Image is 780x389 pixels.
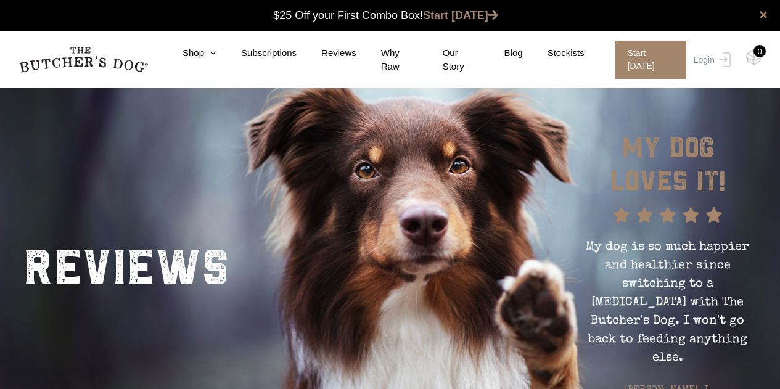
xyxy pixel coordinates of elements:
a: Start [DATE] [603,41,691,79]
p: My dog is so much happier and healthier since switching to a [MEDICAL_DATA] with The Butcher's Do... [578,238,757,367]
a: Login [691,41,731,79]
a: close [759,7,768,22]
img: review stars [614,207,722,223]
img: TBD_Cart-Empty.png [746,49,762,65]
a: Start [DATE] [423,9,498,22]
a: Blog [480,46,523,60]
a: Our Story [418,46,480,74]
div: 0 [753,45,766,57]
a: Shop [158,46,216,60]
h2: MY DOG LOVES IT! [603,131,733,198]
span: Start [DATE] [615,41,686,79]
a: Subscriptions [216,46,297,60]
a: Why Raw [356,46,418,74]
h2: Reviews [23,224,229,305]
a: Reviews [297,46,356,60]
a: Stockists [523,46,585,60]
